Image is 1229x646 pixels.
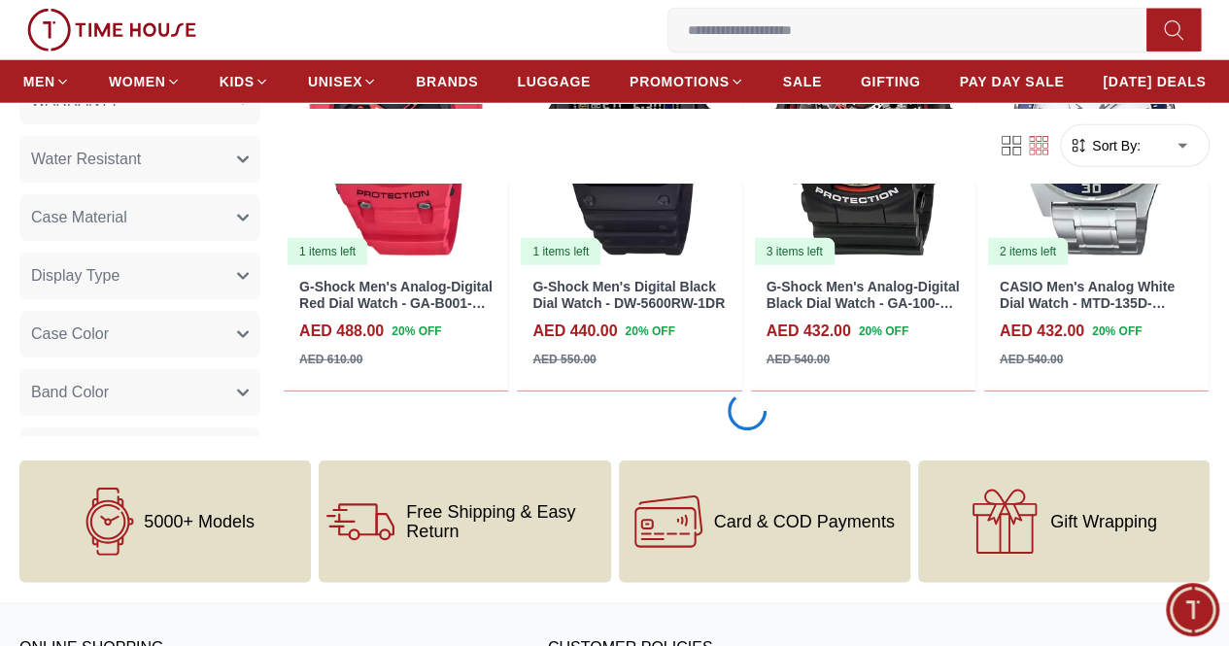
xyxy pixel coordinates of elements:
div: 1 items left [288,238,367,265]
div: 3 items left [755,238,835,265]
h4: AED 432.00 [767,320,851,343]
a: G-Shock Men's Digital Black Dial Watch - DW-5600RW-1DR [532,279,725,311]
div: Chat Widget [1166,583,1219,636]
span: Water Resistant [31,149,141,172]
span: Sort By: [1088,136,1141,155]
button: Case Color [19,312,260,358]
span: Free Shipping & Easy Return [406,502,602,541]
span: Card & COD Payments [714,512,895,531]
span: SALE [783,72,822,91]
div: 2 items left [988,238,1068,265]
a: UNISEX [308,64,377,99]
a: WOMEN [109,64,181,99]
span: PAY DAY SALE [959,72,1064,91]
a: PAY DAY SALE [959,64,1064,99]
span: LUGGAGE [517,72,591,91]
a: G-Shock Men's Analog-Digital Red Dial Watch - GA-B001-4ADR [299,279,493,327]
span: WOMEN [109,72,166,91]
a: BRANDS [416,64,478,99]
a: KIDS [220,64,269,99]
a: [DATE] DEALS [1103,64,1206,99]
a: SALE [783,64,822,99]
div: AED 540.00 [1000,351,1063,368]
span: Case Material [31,207,127,230]
a: PROMOTIONS [630,64,744,99]
a: CASIO Men's Analog White Dial Watch - MTD-135D-7AVDF [1000,279,1175,327]
span: 20 % OFF [625,323,674,340]
a: MEN [23,64,70,99]
button: Sort By: [1069,136,1141,155]
h4: AED 432.00 [1000,320,1084,343]
span: Gift Wrapping [1050,512,1157,531]
span: 20 % OFF [1092,323,1142,340]
div: AED 610.00 [299,351,362,368]
span: Band Color [31,382,109,405]
span: KIDS [220,72,255,91]
button: Display Type [19,254,260,300]
span: MEN [23,72,55,91]
span: Display Type [31,265,119,289]
h4: AED 488.00 [299,320,384,343]
div: AED 540.00 [767,351,830,368]
img: ... [27,9,196,51]
span: Case Color [31,323,109,347]
span: 5000+ Models [144,512,255,531]
span: 20 % OFF [392,323,441,340]
div: 1 items left [521,238,600,265]
a: LUGGAGE [517,64,591,99]
h4: AED 440.00 [532,320,617,343]
span: PROMOTIONS [630,72,730,91]
button: Case Material [19,195,260,242]
span: BRANDS [416,72,478,91]
span: [DATE] DEALS [1103,72,1206,91]
span: GIFTING [861,72,921,91]
div: AED 550.00 [532,351,596,368]
button: Water Resistant [19,137,260,184]
span: UNISEX [308,72,362,91]
a: G-Shock Men's Analog-Digital Black Dial Watch - GA-100-1A4DR [767,279,960,327]
button: Band Color [19,370,260,417]
span: 20 % OFF [859,323,908,340]
button: Band Material [19,428,260,475]
a: GIFTING [861,64,921,99]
